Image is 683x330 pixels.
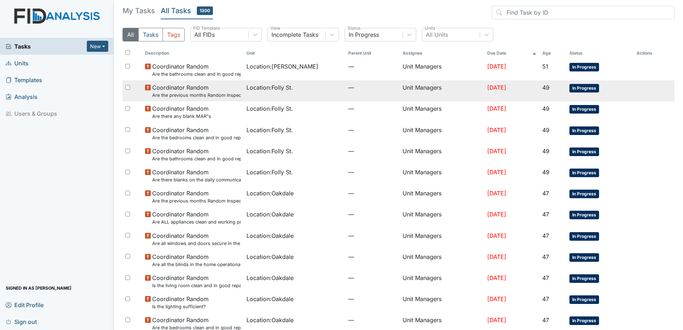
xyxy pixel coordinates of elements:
[6,42,87,51] a: Tasks
[125,50,130,55] input: Toggle All Rows Selected
[152,252,241,268] span: Coordinator Random Are all the blinds in the home operational and clean?
[487,84,506,91] span: [DATE]
[539,47,567,59] th: Toggle SortBy
[400,144,484,165] td: Unit Managers
[246,83,293,92] span: Location : Folly St.
[569,274,599,283] span: In Progress
[349,30,379,39] div: In Progress
[569,63,599,71] span: In Progress
[487,232,506,239] span: [DATE]
[152,168,241,183] span: Coordinator Random Are there blanks on the daily communication logs that have not been addressed ...
[246,210,294,219] span: Location : Oakdale
[152,134,241,141] small: Are the bedrooms clean and in good repair?
[244,47,345,59] th: Toggle SortBy
[152,303,209,310] small: Is the lighting sufficient?
[542,126,549,134] span: 49
[152,126,241,141] span: Coordinator Random Are the bedrooms clean and in good repair?
[142,47,244,59] th: Toggle SortBy
[400,165,484,186] td: Unit Managers
[400,80,484,101] td: Unit Managers
[567,47,634,59] th: Toggle SortBy
[400,101,484,122] td: Unit Managers
[152,83,241,99] span: Coordinator Random Are the previous months Random Inspections completed?
[542,190,549,197] span: 47
[152,104,211,120] span: Coordinator Random Are there any blank MAR"s
[152,240,241,247] small: Are all windows and doors secure in the home?
[569,211,599,219] span: In Progress
[138,28,163,41] button: Tasks
[569,316,599,325] span: In Progress
[542,63,548,70] span: 51
[484,47,539,59] th: Toggle SortBy
[542,147,549,155] span: 49
[400,229,484,250] td: Unit Managers
[246,104,293,113] span: Location : Folly St.
[487,253,506,260] span: [DATE]
[246,316,294,324] span: Location : Oakdale
[152,113,211,120] small: Are there any blank MAR"s
[400,59,484,80] td: Unit Managers
[542,316,549,324] span: 47
[426,30,448,39] div: All Units
[348,83,397,92] span: —
[542,232,549,239] span: 47
[348,104,397,113] span: —
[487,211,506,218] span: [DATE]
[487,105,506,112] span: [DATE]
[348,316,397,324] span: —
[152,92,241,99] small: Are the previous months Random Inspections completed?
[542,169,549,176] span: 49
[348,252,397,261] span: —
[152,71,241,77] small: Are the bathrooms clean and in good repair?
[246,147,293,155] span: Location : Folly St.
[152,219,241,225] small: Are ALL appliances clean and working properly?
[569,232,599,241] span: In Progress
[152,282,241,289] small: Is the living room clean and in good repair?
[569,84,599,92] span: In Progress
[6,74,42,85] span: Templates
[152,210,241,225] span: Coordinator Random Are ALL appliances clean and working properly?
[152,295,209,310] span: Coordinator Random Is the lighting sufficient?
[123,28,185,41] div: Type filter
[246,62,318,71] span: Location : [PERSON_NAME]
[152,197,241,204] small: Are the previous months Random Inspections completed?
[348,126,397,134] span: —
[487,295,506,302] span: [DATE]
[542,274,549,281] span: 47
[400,271,484,292] td: Unit Managers
[161,6,213,16] h5: All Tasks
[542,105,549,112] span: 49
[487,316,506,324] span: [DATE]
[348,231,397,240] span: —
[569,253,599,262] span: In Progress
[487,190,506,197] span: [DATE]
[487,274,506,281] span: [DATE]
[348,274,397,282] span: —
[163,28,185,41] button: Tags
[487,63,506,70] span: [DATE]
[246,274,294,282] span: Location : Oakdale
[569,295,599,304] span: In Progress
[569,169,599,177] span: In Progress
[194,30,215,39] div: All FIDs
[246,295,294,303] span: Location : Oakdale
[345,47,400,59] th: Toggle SortBy
[87,41,108,52] button: New
[492,6,674,19] input: Find Task by ID
[487,126,506,134] span: [DATE]
[123,6,155,16] h5: My Tasks
[400,250,484,271] td: Unit Managers
[152,147,241,162] span: Coordinator Random Are the bathrooms clean and in good repair?
[152,176,241,183] small: Are there blanks on the daily communication logs that have not been addressed by managers?
[400,207,484,228] td: Unit Managers
[542,253,549,260] span: 47
[348,62,397,71] span: —
[569,147,599,156] span: In Progress
[348,168,397,176] span: —
[6,91,38,102] span: Analysis
[569,190,599,198] span: In Progress
[152,261,241,268] small: Are all the blinds in the home operational and clean?
[634,47,669,59] th: Actions
[348,210,397,219] span: —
